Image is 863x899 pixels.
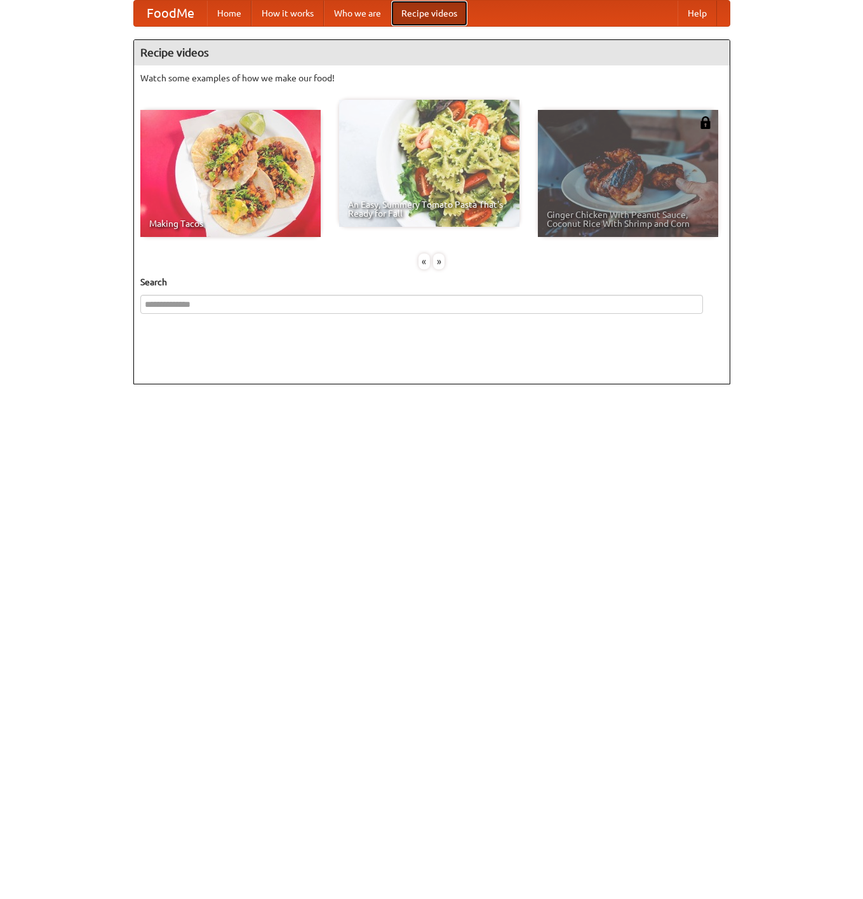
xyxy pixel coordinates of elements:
a: Home [207,1,251,26]
div: « [418,253,430,269]
a: FoodMe [134,1,207,26]
span: An Easy, Summery Tomato Pasta That's Ready for Fall [348,200,511,218]
a: Who we are [324,1,391,26]
a: How it works [251,1,324,26]
span: Making Tacos [149,219,312,228]
a: An Easy, Summery Tomato Pasta That's Ready for Fall [339,100,519,227]
p: Watch some examples of how we make our food! [140,72,723,84]
img: 483408.png [699,116,712,129]
a: Help [678,1,717,26]
h4: Recipe videos [134,40,730,65]
a: Making Tacos [140,110,321,237]
h5: Search [140,276,723,288]
div: » [433,253,445,269]
a: Recipe videos [391,1,467,26]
